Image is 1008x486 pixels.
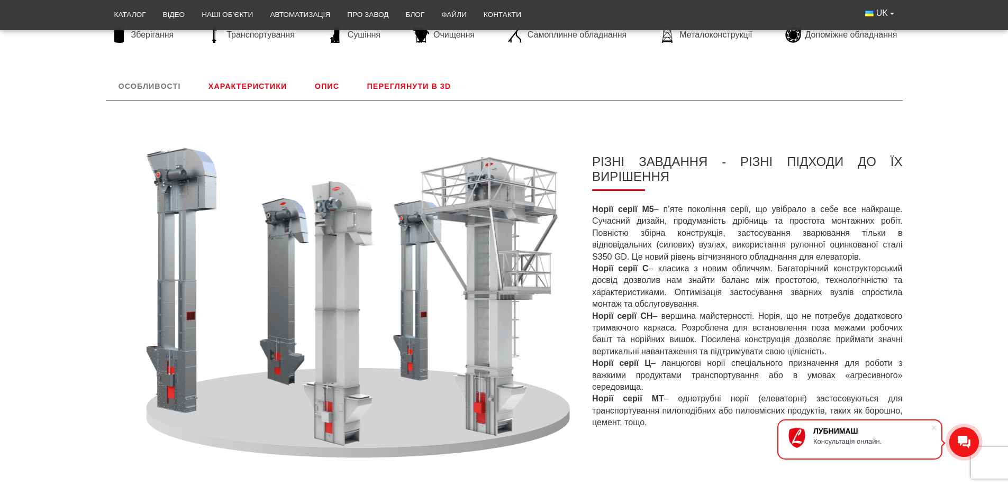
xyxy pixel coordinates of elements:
[193,3,261,26] a: Наші об’єкти
[355,72,464,100] a: Переглянути в 3D
[592,264,649,273] strong: Норії серії С
[592,204,902,428] p: – п’яте покоління серії, що увібрало в себе все найкраще. Сучасний дизайн, продуманість дрібниць ...
[857,3,902,23] button: UK
[397,3,433,26] a: Блог
[302,72,352,100] a: Опис
[106,134,584,459] img: Ковшовий елеватор
[348,29,380,41] span: Сушіння
[592,154,902,191] h3: РІЗНІ ЗАВДАННЯ - РІЗНІ ПІДХОДИ ДО ЇХ ВИРІШЕННЯ
[106,3,155,26] a: Каталог
[106,72,194,100] a: Особливості
[592,311,652,320] strong: Норії серії СН
[433,29,475,41] span: Очищення
[322,27,386,43] a: Сушіння
[408,27,480,43] a: Очищення
[865,11,874,16] img: Українська
[201,27,300,43] a: Транспортування
[196,72,299,100] a: Характеристики
[339,3,397,26] a: Про завод
[261,3,339,26] a: Автоматизація
[106,27,179,43] a: Зберігання
[528,29,626,41] span: Самоплинне обладнання
[226,29,295,41] span: Транспортування
[155,3,194,26] a: Відео
[592,205,654,214] strong: Норії серії М5
[475,3,530,26] a: Контакти
[813,437,931,445] div: Консультація онлайн.
[502,27,632,43] a: Самоплинне обладнання
[805,29,897,41] span: Допоміжне обладнання
[780,27,903,43] a: Допоміжне обладнання
[131,29,174,41] span: Зберігання
[592,359,651,368] strong: Норії серії Ц
[679,29,752,41] span: Металоконструкції
[813,427,931,435] div: ЛУБНИМАШ
[654,27,757,43] a: Металоконструкції
[592,394,664,403] strong: Норії серії МТ
[433,3,475,26] a: Файли
[876,7,888,19] span: UK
